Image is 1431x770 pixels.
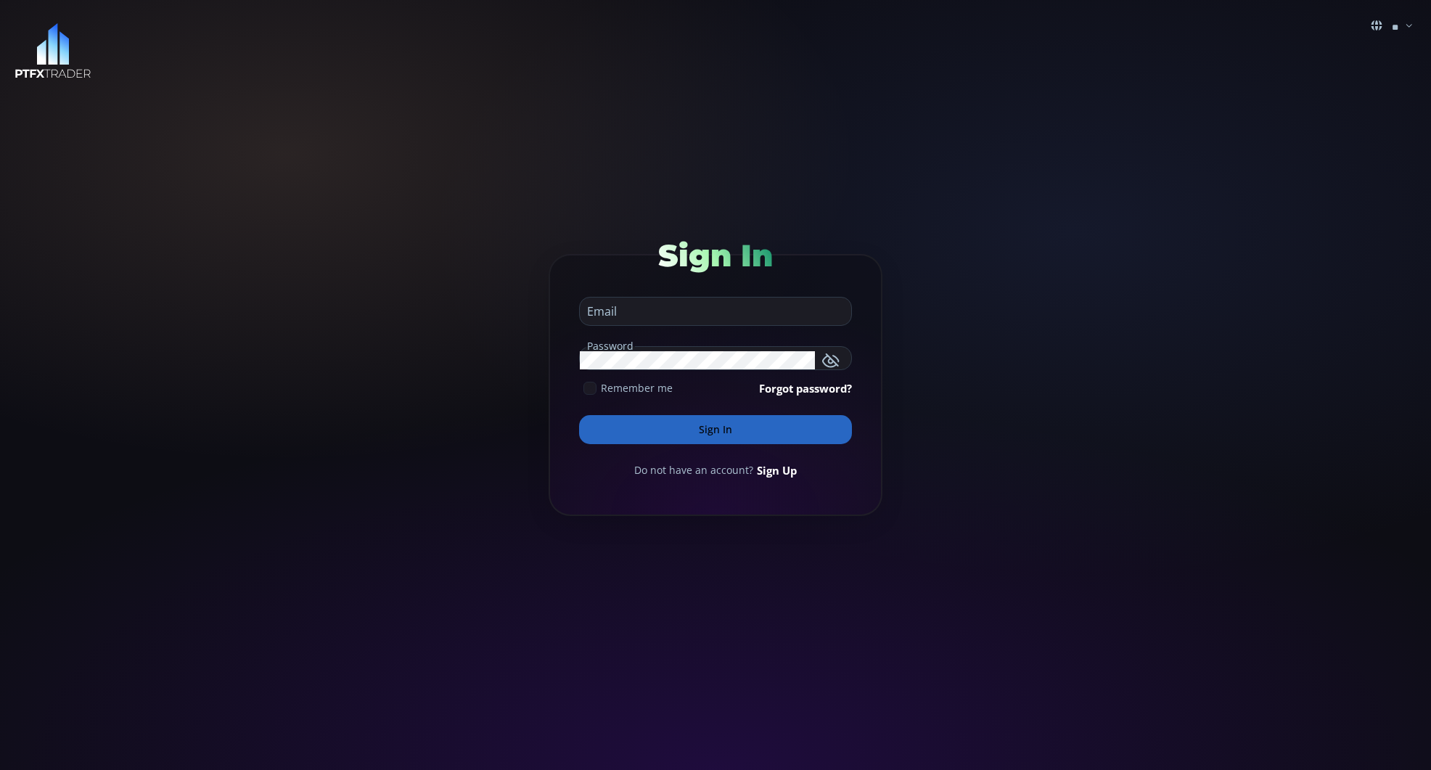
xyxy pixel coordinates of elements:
a: Forgot password? [759,380,852,396]
span: Remember me [601,380,673,396]
span: Sign In [658,237,773,274]
a: Sign Up [757,462,797,478]
img: LOGO [15,23,91,79]
div: Do not have an account? [579,462,852,478]
button: Sign In [579,415,852,444]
